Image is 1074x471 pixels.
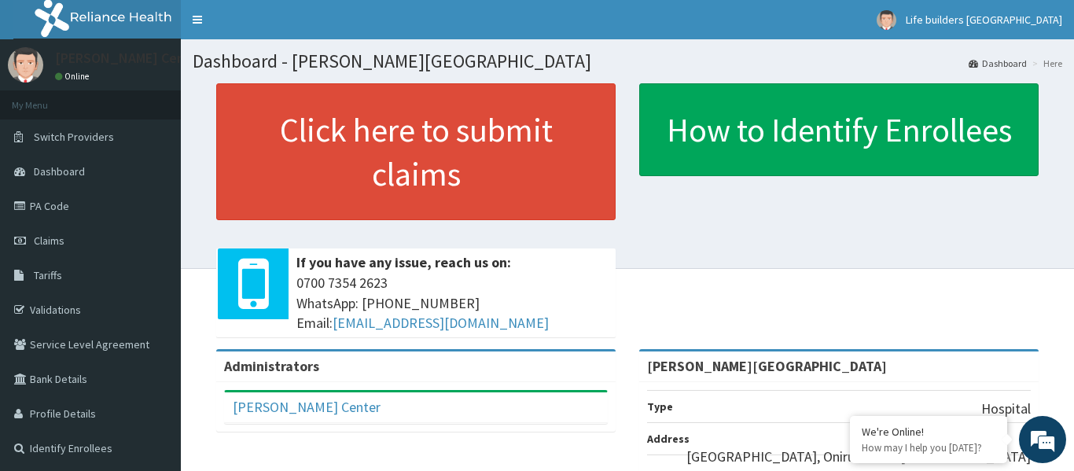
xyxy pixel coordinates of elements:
[647,399,673,414] b: Type
[647,357,887,375] strong: [PERSON_NAME][GEOGRAPHIC_DATA]
[862,441,995,454] p: How may I help you today?
[34,234,64,248] span: Claims
[34,164,85,178] span: Dashboard
[639,83,1039,176] a: How to Identify Enrollees
[296,273,608,333] span: 0700 7354 2623 WhatsApp: [PHONE_NUMBER] Email:
[647,432,690,446] b: Address
[906,13,1062,27] span: Life builders [GEOGRAPHIC_DATA]
[333,314,549,332] a: [EMAIL_ADDRESS][DOMAIN_NAME]
[969,57,1027,70] a: Dashboard
[233,398,381,416] a: [PERSON_NAME] Center
[55,71,93,82] a: Online
[216,83,616,220] a: Click here to submit claims
[862,425,995,439] div: We're Online!
[193,51,1062,72] h1: Dashboard - [PERSON_NAME][GEOGRAPHIC_DATA]
[981,399,1031,419] p: Hospital
[686,447,1031,467] p: [GEOGRAPHIC_DATA], Oniru Estate [GEOGRAPHIC_DATA]
[34,130,114,144] span: Switch Providers
[296,253,511,271] b: If you have any issue, reach us on:
[224,357,319,375] b: Administrators
[55,51,204,65] p: [PERSON_NAME] Center
[34,268,62,282] span: Tariffs
[8,47,43,83] img: User Image
[877,10,896,30] img: User Image
[1028,57,1062,70] li: Here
